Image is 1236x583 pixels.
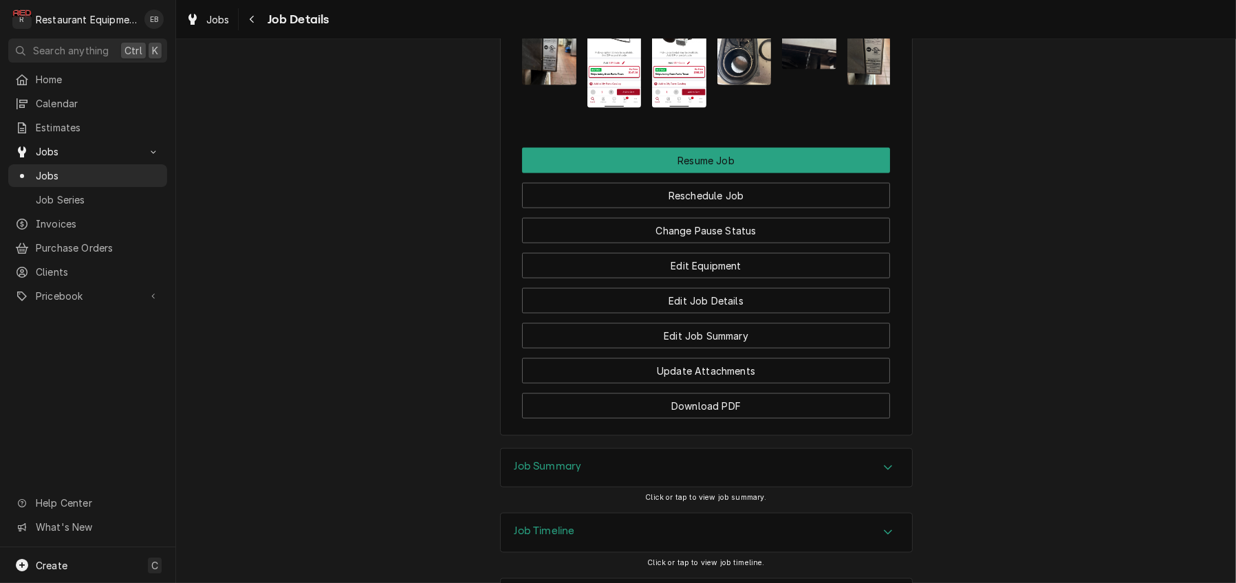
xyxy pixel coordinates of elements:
img: 2QeLSrLTX6uadD4nZniw [847,13,902,85]
a: Jobs [180,8,235,31]
button: Accordion Details Expand Trigger [501,449,912,487]
h3: Job Timeline [514,525,575,538]
button: Reschedule Job [522,183,890,208]
button: Update Attachments [522,358,890,384]
a: Jobs [8,164,167,187]
a: Go to Pricebook [8,285,167,307]
button: Resume Job [522,148,890,173]
div: Button Group Row [522,278,890,313]
h3: Job Summary [514,460,582,473]
span: Search anything [33,43,109,58]
span: Home [36,72,160,87]
img: ZnKagNUKRJ2aJqZH25Vj [522,13,576,85]
div: Job Timeline [500,513,913,553]
a: Job Series [8,188,167,211]
div: Button Group [522,148,890,419]
div: Emily Bird's Avatar [144,10,164,29]
div: Job Summary [500,448,913,488]
img: OXOM2mfTT3G2PO6l5yS5 [717,13,772,85]
span: Purchase Orders [36,241,160,255]
a: Purchase Orders [8,236,167,259]
div: Restaurant Equipment Diagnostics [36,12,137,27]
button: Edit Equipment [522,253,890,278]
span: Jobs [206,12,230,27]
a: Clients [8,261,167,283]
a: Estimates [8,116,167,139]
div: Button Group Row [522,208,890,243]
span: Jobs [36,168,160,183]
a: Home [8,68,167,91]
div: Button Group Row [522,148,890,173]
button: Change Pause Status [522,218,890,243]
span: Click or tap to view job timeline. [647,558,764,567]
span: Invoices [36,217,160,231]
button: Download PDF [522,393,890,419]
span: Help Center [36,496,159,510]
span: What's New [36,520,159,534]
div: Button Group Row [522,349,890,384]
div: Button Group Row [522,384,890,419]
a: Go to Help Center [8,492,167,514]
div: EB [144,10,164,29]
div: Button Group Row [522,313,890,349]
span: K [152,43,158,58]
button: Edit Job Details [522,288,890,313]
span: Ctrl [124,43,142,58]
div: Accordion Header [501,449,912,487]
span: Calendar [36,96,160,111]
span: C [151,558,158,573]
div: Accordion Header [501,514,912,552]
span: Click or tap to view job summary. [645,493,766,502]
span: Clients [36,265,160,279]
a: Go to Jobs [8,140,167,163]
button: Edit Job Summary [522,323,890,349]
span: Estimates [36,120,160,135]
a: Invoices [8,212,167,235]
button: Search anythingCtrlK [8,38,167,63]
div: R [12,10,32,29]
span: Job Series [36,192,160,207]
div: Button Group Row [522,243,890,278]
button: Accordion Details Expand Trigger [501,514,912,552]
a: Calendar [8,92,167,115]
div: Restaurant Equipment Diagnostics's Avatar [12,10,32,29]
span: Jobs [36,144,140,159]
img: tUi20IpZQ7GtKb78Xmfz [782,29,836,69]
span: Pricebook [36,289,140,303]
span: Create [36,560,67,571]
a: Go to What's New [8,516,167,538]
span: Job Details [263,10,329,29]
button: Navigate back [241,8,263,30]
div: Button Group Row [522,173,890,208]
